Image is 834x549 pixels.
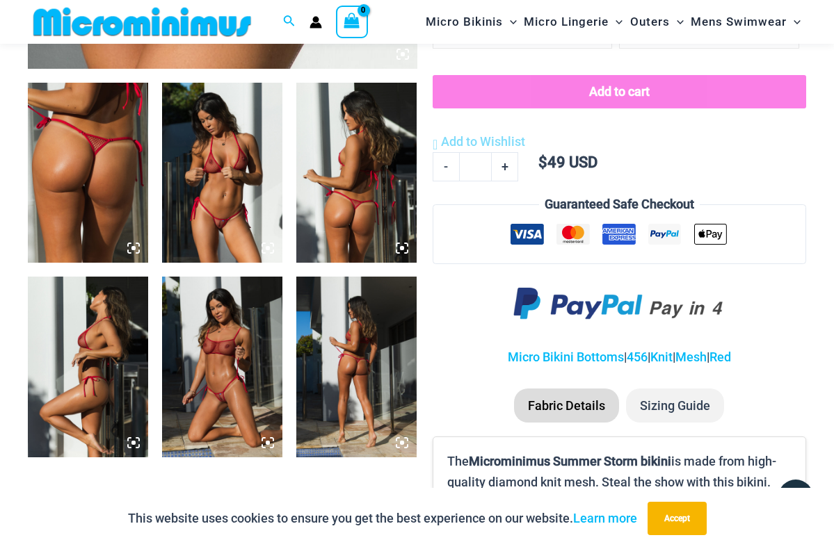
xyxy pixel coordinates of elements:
a: 456 [627,350,648,364]
img: Summer Storm Red 332 Crop Top 456 Micro [296,277,417,457]
a: Learn more [573,511,637,525]
img: Summer Storm Red 332 Crop Top 456 Micro [162,277,282,457]
img: Summer Storm Red 312 Tri Top 456 Micro [296,83,417,263]
a: View Shopping Cart, empty [336,6,368,38]
a: Add to Wishlist [433,131,525,152]
a: Search icon link [283,13,296,31]
a: Micro BikinisMenu ToggleMenu Toggle [422,4,520,40]
p: This website uses cookies to ensure you get the best experience on our website. [128,508,637,529]
b: Microminimus Summer Storm bikini [469,454,671,468]
a: Mens SwimwearMenu ToggleMenu Toggle [687,4,804,40]
img: MM SHOP LOGO FLAT [28,6,257,38]
span: Menu Toggle [609,4,623,40]
button: Accept [648,502,707,535]
bdi: 49 USD [538,154,598,171]
a: Mesh [675,350,707,364]
span: Menu Toggle [787,4,801,40]
button: Add to cart [433,75,806,108]
legend: Guaranteed Safe Checkout [539,194,700,215]
span: Menu Toggle [670,4,684,40]
span: Menu Toggle [503,4,517,40]
a: + [492,152,518,181]
p: | | | | [433,347,806,368]
a: Knit [650,350,673,364]
span: Add to Wishlist [441,134,525,149]
span: $ [538,154,547,171]
img: Summer Storm Red 312 Tri Top 456 Micro [28,277,148,457]
span: Outers [630,4,670,40]
a: Account icon link [310,16,322,28]
a: - [433,152,459,181]
a: Micro Bikini Bottoms [508,350,624,364]
a: Red [709,350,731,364]
a: Micro LingerieMenu ToggleMenu Toggle [520,4,626,40]
span: Mens Swimwear [691,4,787,40]
nav: Site Navigation [420,2,806,42]
span: Micro Lingerie [524,4,609,40]
img: Summer Storm Red 312 Tri Top 456 Micro [162,83,282,263]
img: Summer Storm Red 456 Micro [28,83,148,263]
a: OutersMenu ToggleMenu Toggle [627,4,687,40]
span: Micro Bikinis [426,4,503,40]
li: Sizing Guide [626,388,724,423]
p: The is made from high-quality diamond knit mesh. Steal the show with this bikini. Just a word of ... [447,451,792,534]
li: Fabric Details [514,388,619,423]
input: Product quantity [459,152,492,181]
